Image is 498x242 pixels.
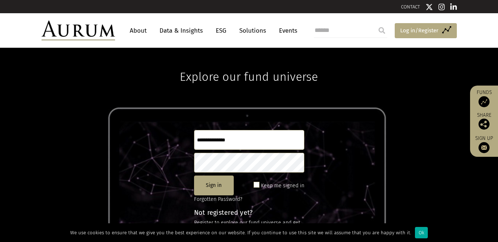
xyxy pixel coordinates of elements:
[438,3,445,11] img: Instagram icon
[261,181,304,190] label: Keep me signed in
[42,21,115,40] img: Aurum
[479,119,490,130] img: Share this post
[474,89,494,107] a: Funds
[450,3,457,11] img: Linkedin icon
[400,26,438,35] span: Log in/Register
[156,24,207,37] a: Data & Insights
[401,4,420,10] a: CONTACT
[479,142,490,153] img: Sign up to our newsletter
[180,48,318,84] h1: Explore our fund universe
[375,23,389,38] input: Submit
[474,135,494,153] a: Sign up
[194,196,242,202] a: Forgotten Password?
[415,227,428,238] div: Ok
[275,24,297,37] a: Events
[474,113,494,130] div: Share
[212,24,230,37] a: ESG
[236,24,270,37] a: Solutions
[194,209,304,216] h4: Not registered yet?
[194,219,304,235] p: Register to explore our fund universe and get access to:
[479,96,490,107] img: Access Funds
[426,3,433,11] img: Twitter icon
[395,23,457,39] a: Log in/Register
[126,24,150,37] a: About
[194,176,234,195] button: Sign in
